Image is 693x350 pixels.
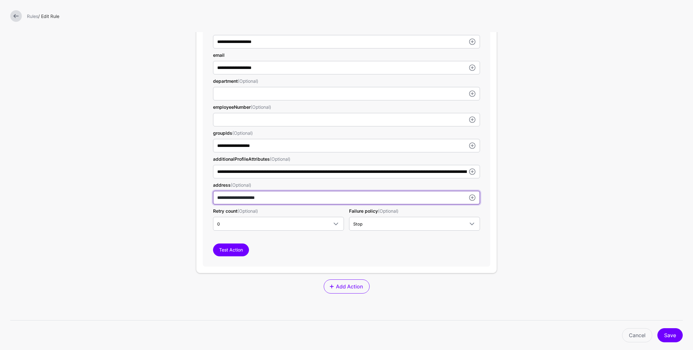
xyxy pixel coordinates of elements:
span: Stop [353,221,363,226]
button: Save [657,328,683,342]
label: additionalProfileAttributes [213,156,290,162]
label: Failure policy [349,208,398,214]
label: employeeNumber [213,104,271,110]
button: Test Action [213,243,249,256]
a: Cancel [622,328,652,342]
label: department [213,78,258,84]
span: 0 [217,221,220,226]
span: (Optional) [251,104,271,110]
span: (Optional) [238,78,258,84]
label: address [213,182,251,188]
span: Add Action [335,283,364,290]
label: email [213,52,225,58]
span: (Optional) [231,182,251,188]
label: Retry count [213,208,258,214]
div: / Edit Rule [24,13,685,20]
span: (Optional) [270,156,290,162]
label: groupIds [213,130,253,136]
span: (Optional) [237,208,258,214]
span: (Optional) [232,130,253,136]
a: Rules [27,13,38,19]
span: (Optional) [378,208,398,214]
